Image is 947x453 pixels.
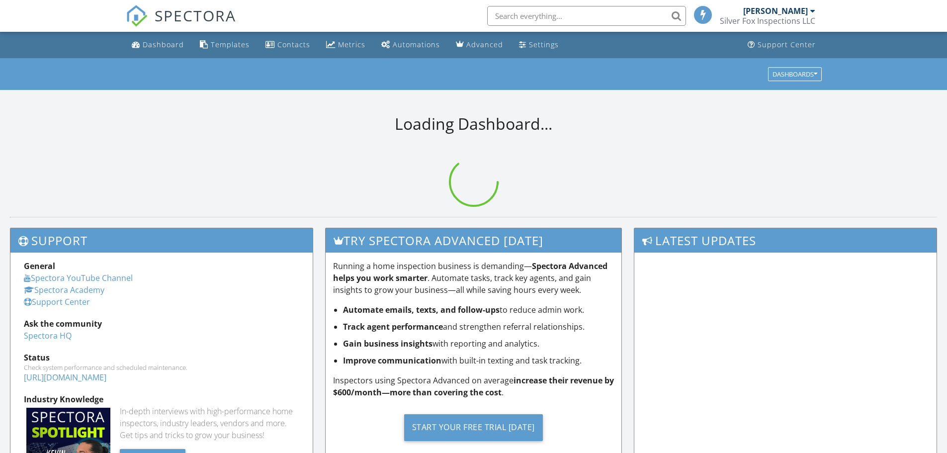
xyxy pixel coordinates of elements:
button: Dashboards [768,67,822,81]
a: Settings [515,36,563,54]
a: Spectora HQ [24,330,72,341]
div: Support Center [758,40,816,49]
div: [PERSON_NAME] [743,6,808,16]
div: Status [24,352,299,363]
a: Start Your Free Trial [DATE] [333,406,614,449]
a: Support Center [24,296,90,307]
strong: Automate emails, texts, and follow-ups [343,304,500,315]
div: Dashboards [773,71,817,78]
div: Templates [211,40,250,49]
strong: Improve communication [343,355,441,366]
h3: Latest Updates [634,228,937,253]
h3: Support [10,228,313,253]
span: SPECTORA [155,5,236,26]
div: Advanced [466,40,503,49]
li: to reduce admin work. [343,304,614,316]
strong: Gain business insights [343,338,432,349]
a: Spectora YouTube Channel [24,272,133,283]
a: Metrics [322,36,369,54]
div: Contacts [277,40,310,49]
li: and strengthen referral relationships. [343,321,614,333]
h3: Try spectora advanced [DATE] [326,228,622,253]
div: Industry Knowledge [24,393,299,405]
div: Check system performance and scheduled maintenance. [24,363,299,371]
strong: Spectora Advanced helps you work smarter [333,261,607,283]
a: Advanced [452,36,507,54]
li: with built-in texting and task tracking. [343,355,614,366]
div: Metrics [338,40,365,49]
a: Contacts [261,36,314,54]
div: Start Your Free Trial [DATE] [404,414,543,441]
strong: General [24,261,55,272]
strong: increase their revenue by $600/month—more than covering the cost [333,375,614,398]
a: Spectora Academy [24,284,104,295]
a: Support Center [744,36,820,54]
a: Dashboard [128,36,188,54]
li: with reporting and analytics. [343,338,614,350]
div: Settings [529,40,559,49]
a: SPECTORA [126,13,236,34]
p: Running a home inspection business is demanding— . Automate tasks, track key agents, and gain ins... [333,260,614,296]
a: [URL][DOMAIN_NAME] [24,372,106,383]
div: Automations [393,40,440,49]
a: Automations (Basic) [377,36,444,54]
img: The Best Home Inspection Software - Spectora [126,5,148,27]
div: In-depth interviews with high-performance home inspectors, industry leaders, vendors and more. Ge... [120,405,299,441]
strong: Track agent performance [343,321,443,332]
p: Inspectors using Spectora Advanced on average . [333,374,614,398]
div: Dashboard [143,40,184,49]
input: Search everything... [487,6,686,26]
div: Silver Fox Inspections LLC [720,16,815,26]
div: Ask the community [24,318,299,330]
a: Templates [196,36,254,54]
